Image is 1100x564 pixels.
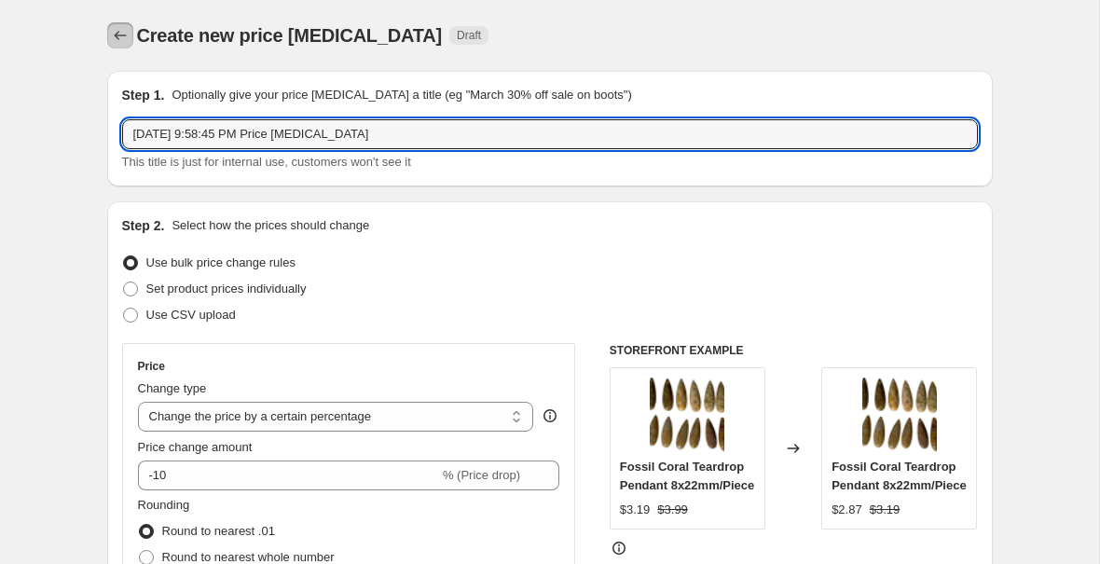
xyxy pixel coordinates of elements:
[657,501,688,519] strike: $3.99
[137,25,443,46] span: Create new price [MEDICAL_DATA]
[146,308,236,322] span: Use CSV upload
[122,119,978,149] input: 30% off holiday sale
[146,255,296,269] span: Use bulk price change rules
[122,86,165,104] h2: Step 1.
[162,524,275,538] span: Round to nearest .01
[443,468,520,482] span: % (Price drop)
[610,343,978,358] h6: STOREFRONT EXAMPLE
[172,216,369,235] p: Select how the prices should change
[146,282,307,296] span: Set product prices individually
[832,460,967,492] span: Fossil Coral Teardrop Pendant 8x22mm/Piece
[870,501,901,519] strike: $3.19
[138,498,190,512] span: Rounding
[862,378,937,452] img: FossilCoralFlatbriollete8x22mm_6ad76b41-8519-4f1f-a4bb-6aec7120c01b_80x.png
[172,86,631,104] p: Optionally give your price [MEDICAL_DATA] a title (eg "March 30% off sale on boots")
[122,216,165,235] h2: Step 2.
[620,460,755,492] span: Fossil Coral Teardrop Pendant 8x22mm/Piece
[832,501,862,519] div: $2.87
[457,28,481,43] span: Draft
[541,406,559,425] div: help
[138,359,165,374] h3: Price
[122,155,411,169] span: This title is just for internal use, customers won't see it
[138,381,207,395] span: Change type
[620,501,651,519] div: $3.19
[162,550,335,564] span: Round to nearest whole number
[107,22,133,48] button: Price change jobs
[138,440,253,454] span: Price change amount
[138,461,439,490] input: -15
[650,378,724,452] img: FossilCoralFlatbriollete8x22mm_6ad76b41-8519-4f1f-a4bb-6aec7120c01b_80x.png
